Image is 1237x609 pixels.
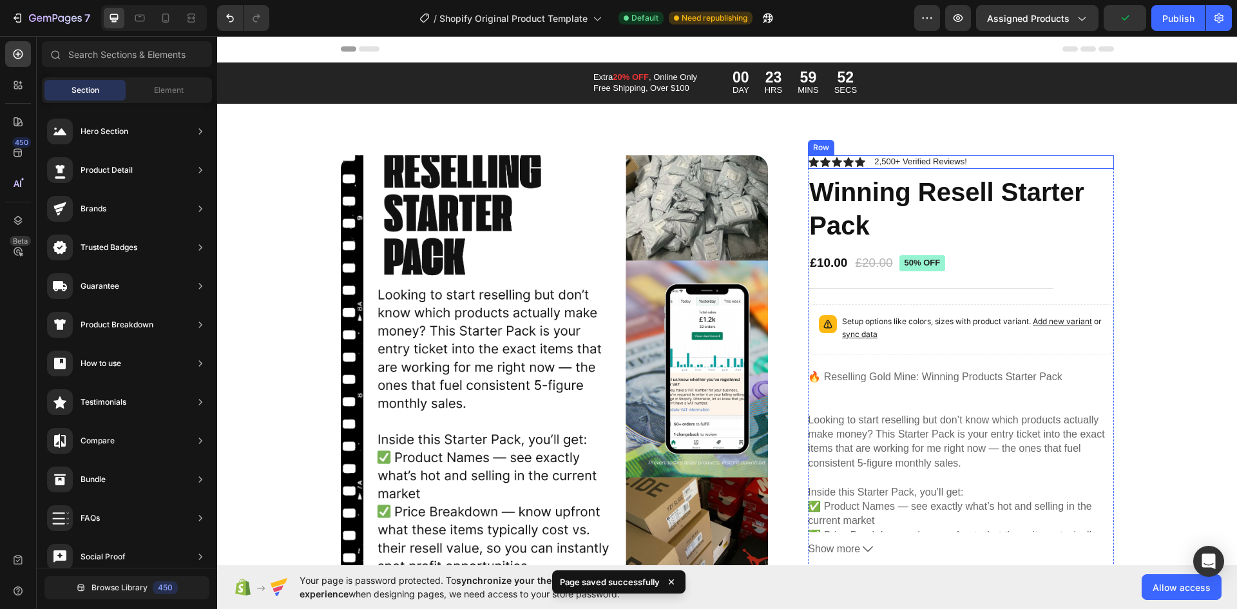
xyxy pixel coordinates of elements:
div: £20.00 [637,218,676,237]
div: 59 [580,34,602,49]
span: Looking to start reselling but don’t know which products actually make money? This Starter Pack i... [591,378,887,432]
div: FAQs [81,512,100,525]
span: Default [631,12,658,24]
div: Product Detail [81,164,133,177]
p: 2,500+ Verified Reviews! [657,121,749,131]
div: Bundle [81,473,106,486]
span: sync data [625,293,660,303]
p: MINS [580,49,602,60]
p: 🔥 Reselling Gold Mine: Winning Products Starter Pack [591,335,845,346]
div: Social Proof [81,550,126,563]
div: 23 [548,34,565,49]
span: Shopify Original Product Template [439,12,588,25]
strong: 20% OFF [396,36,432,46]
div: Publish [1162,12,1194,25]
button: Show more [591,507,896,520]
input: Search Sections & Elements [42,41,212,67]
iframe: Design area [217,36,1237,565]
span: ✅ Product Names — see exactly what’s hot and selling in the current market [591,465,874,490]
div: Trusted Badges [81,241,137,254]
span: Your page is password protected. To when designing pages, we need access to your store password. [300,574,711,601]
p: DAY [515,49,532,60]
span: Section [72,84,99,96]
div: Guarantee [81,280,119,293]
button: Publish [1151,5,1205,31]
span: Browse Library [91,582,148,594]
p: Extra , Online Only Free Shipping, Over $100 [376,36,488,58]
pre: 50% off [682,219,729,235]
div: 00 [515,34,532,49]
div: Compare [81,434,115,447]
button: 7 [5,5,96,31]
div: Testimonials [81,396,126,409]
button: Browse Library450 [44,576,209,599]
p: HRS [548,49,565,60]
span: Need republishing [682,12,747,24]
div: Product Breakdown [81,318,153,331]
span: Allow access [1153,581,1211,594]
span: Add new variant [816,280,875,290]
p: Setup options like colors, sizes with product variant. [625,279,885,305]
div: 450 [153,581,178,594]
span: Element [154,84,184,96]
div: £10.00 [591,218,631,237]
span: synchronize your theme style & enhance your experience [300,575,661,599]
button: Assigned Products [976,5,1098,31]
div: Brands [81,202,106,215]
p: Page saved successfully [560,575,660,588]
div: Beta [10,236,31,246]
p: 7 [84,10,90,26]
span: / [434,12,437,25]
h1: Winning Resell Starter Pack [591,138,896,208]
div: Row [593,106,615,117]
div: Hero Section [81,125,128,138]
span: Show more [591,507,643,520]
span: ✅ Price Breakdown — know upfront what these items typically cost vs. their resell value, so you c... [591,494,890,534]
div: How to use [81,357,121,370]
div: Undo/Redo [217,5,269,31]
p: SECS [617,49,640,60]
span: Inside this Starter Pack, you’ll get: [591,450,746,461]
button: Allow access [1142,574,1222,600]
div: Open Intercom Messenger [1193,546,1224,577]
span: or [625,280,885,303]
div: 52 [617,34,640,49]
div: 450 [12,137,31,148]
span: Assigned Products [987,12,1069,25]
